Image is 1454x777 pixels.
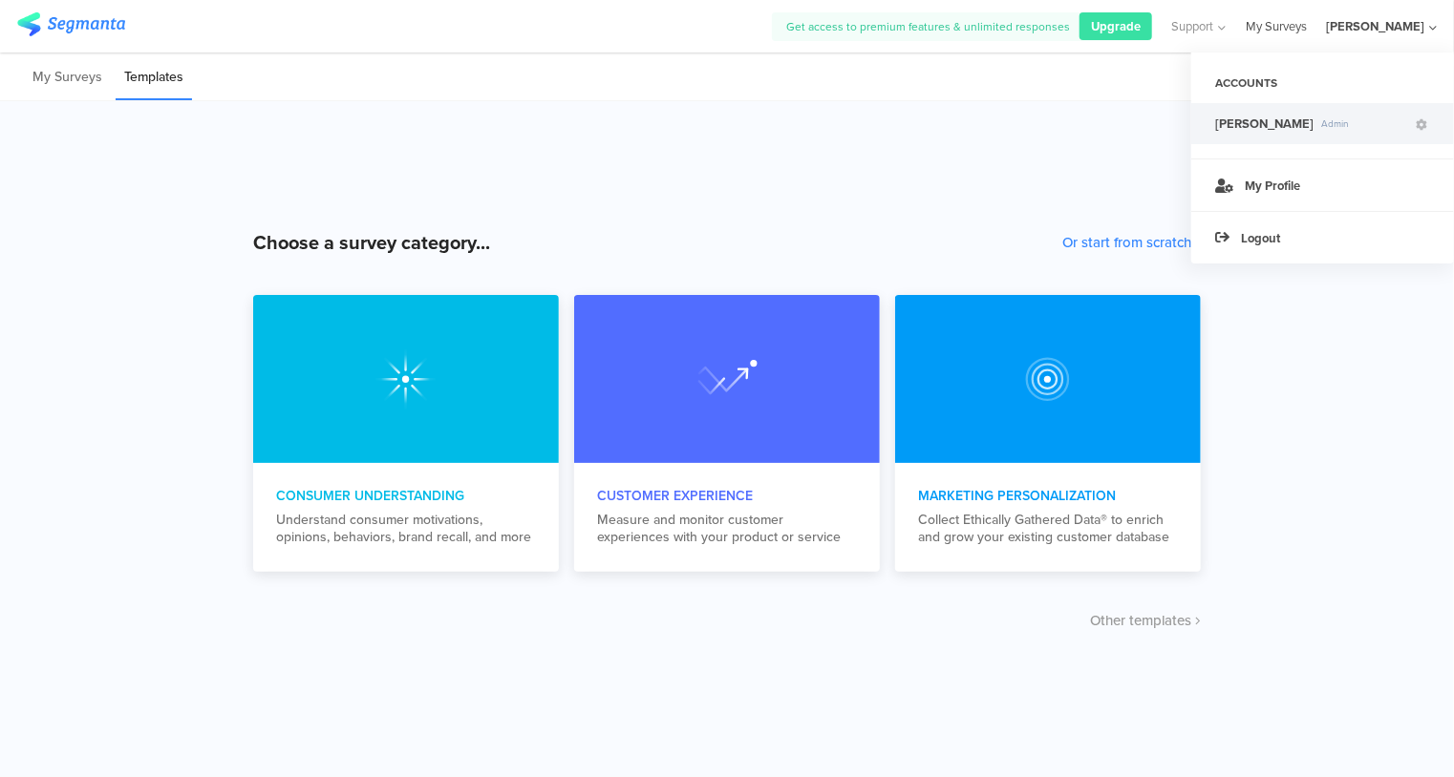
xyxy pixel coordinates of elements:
span: Support [1172,17,1214,35]
img: customer_experience.svg [1017,348,1079,409]
img: consumer_understanding.svg [375,348,437,409]
button: Other templates [1090,610,1201,631]
img: segmanta logo [17,12,125,36]
span: Admin [1314,116,1413,131]
li: My Surveys [24,55,111,100]
span: Other templates [1090,610,1191,631]
button: Or start from scratch [1062,232,1191,253]
div: Choose a survey category... [253,228,490,257]
span: My Profile [1245,177,1300,195]
img: marketing_personalization.svg [696,348,758,409]
div: [PERSON_NAME] [1326,17,1424,35]
li: Templates [116,55,192,100]
div: Marketing Personalization [918,486,1178,506]
div: Measure and monitor customer experiences with your product or service [597,512,857,546]
span: Max Coulomb [1215,115,1314,133]
div: Collect Ethically Gathered Data® to enrich and grow your existing customer database [918,512,1178,546]
span: Logout [1241,229,1280,247]
div: Customer Experience [597,486,857,506]
a: My Profile [1191,158,1454,211]
div: Consumer Understanding [276,486,536,506]
div: Understand consumer motivations, opinions, behaviors, brand recall, and more [276,512,536,546]
div: ACCOUNTS [1191,67,1454,99]
span: Get access to premium features & unlimited responses [786,18,1070,35]
span: Upgrade [1091,17,1141,35]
